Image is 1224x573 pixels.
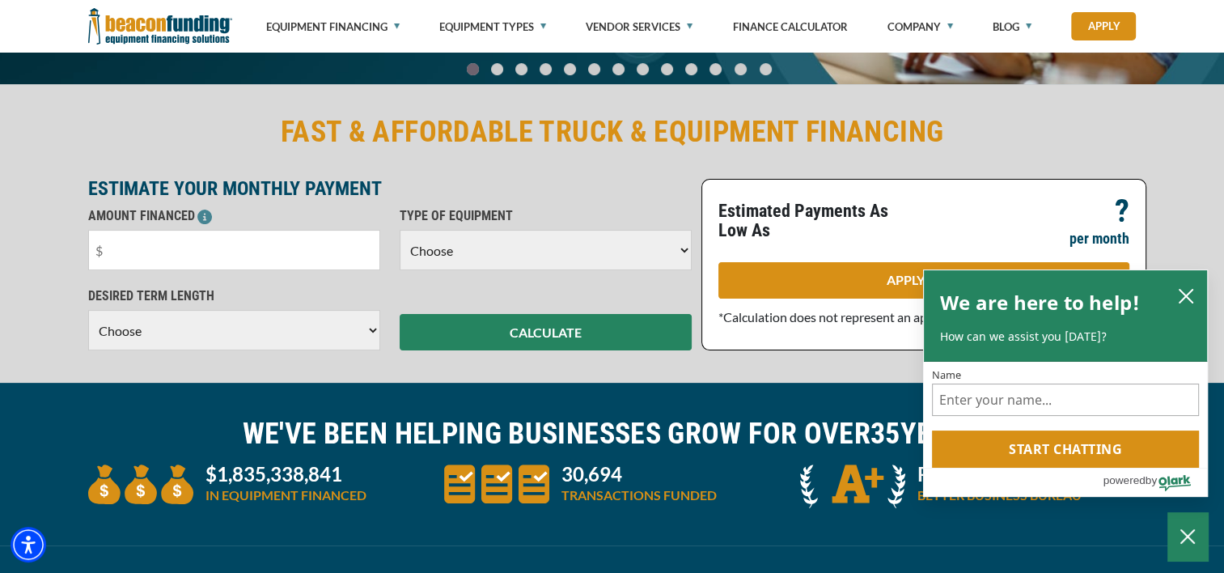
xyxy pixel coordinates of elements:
[400,314,692,350] button: CALCULATE
[932,431,1199,468] button: Start chatting
[923,270,1208,498] div: olark chatbox
[608,62,628,76] a: Go To Slide 6
[88,230,380,270] input: $
[870,417,900,451] span: 35
[917,486,1082,505] p: BETTER BUSINESS BUREAU
[1167,512,1208,561] button: Close Chatbox
[1115,202,1129,221] p: ?
[705,62,726,76] a: Go To Slide 10
[584,62,604,76] a: Go To Slide 5
[88,206,380,226] p: AMOUNT FINANCED
[681,62,701,76] a: Go To Slide 9
[1173,284,1199,307] button: close chatbox
[657,62,676,76] a: Go To Slide 8
[932,370,1199,380] label: Name
[917,465,1082,484] p: Reputation
[11,527,46,562] div: Accessibility Menu
[633,62,652,76] a: Go To Slide 7
[1069,229,1129,248] p: per month
[400,206,692,226] p: TYPE OF EQUIPMENT
[1103,470,1145,490] span: powered
[731,62,751,76] a: Go To Slide 11
[444,465,549,503] img: three document icons to convery large amount of transactions funded
[718,202,914,240] p: Estimated Payments As Low As
[718,262,1129,299] a: APPLY NOW
[88,179,692,198] p: ESTIMATE YOUR MONTHLY PAYMENT
[1146,470,1157,490] span: by
[1071,12,1136,40] a: Apply
[536,62,555,76] a: Go To Slide 3
[560,62,579,76] a: Go To Slide 4
[561,465,717,484] p: 30,694
[88,113,1137,151] h2: FAST & AFFORDABLE TRUCK & EQUIPMENT FINANCING
[1103,469,1207,496] a: Powered by Olark
[932,384,1199,416] input: Name
[88,415,1137,452] h2: WE'VE BEEN HELPING BUSINESSES GROW FOR OVER YEARS
[756,62,776,76] a: Go To Slide 12
[940,286,1140,319] h2: We are here to help!
[561,486,717,505] p: TRANSACTIONS FUNDED
[511,62,531,76] a: Go To Slide 2
[88,286,380,306] p: DESIRED TERM LENGTH
[487,62,506,76] a: Go To Slide 1
[88,465,193,504] img: three money bags to convey large amount of equipment financed
[205,465,366,484] p: $1,835,338,841
[718,309,1085,325] span: *Calculation does not represent an approval or exact loan amount.
[463,62,482,76] a: Go To Slide 0
[800,465,905,508] img: A + icon
[940,329,1191,345] p: How can we assist you [DATE]?
[205,486,366,505] p: IN EQUIPMENT FINANCED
